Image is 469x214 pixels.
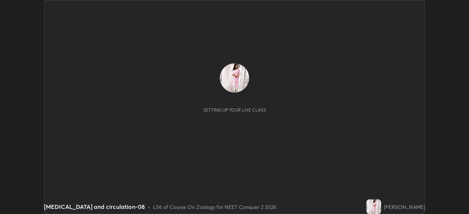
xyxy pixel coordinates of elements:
[44,202,145,211] div: [MEDICAL_DATA] and circulation-08
[148,203,150,211] div: •
[203,107,266,113] div: Setting up your live class
[153,203,276,211] div: L56 of Course On Zoology for NEET Conquer 2 2026
[384,203,425,211] div: [PERSON_NAME]
[220,63,249,93] img: 3b671dda3c784ab7aa34e0fd1750e728.jpg
[366,199,381,214] img: 3b671dda3c784ab7aa34e0fd1750e728.jpg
